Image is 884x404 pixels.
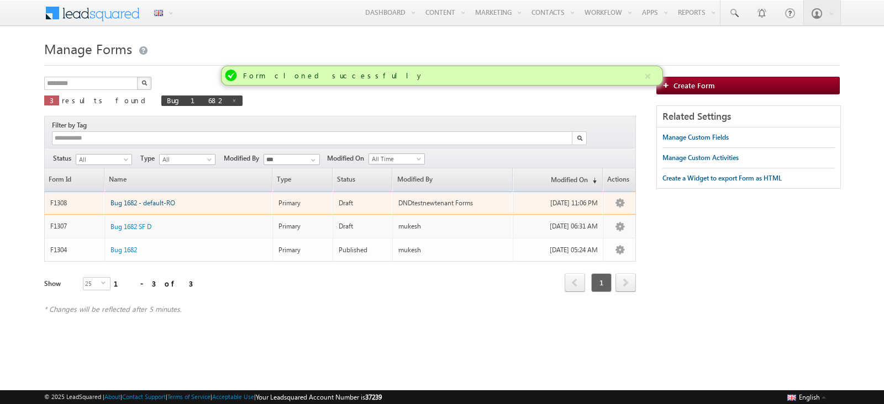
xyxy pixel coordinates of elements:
a: Form Id [45,168,104,191]
img: Search [141,80,147,86]
a: About [104,393,120,400]
img: Search [577,135,582,141]
div: F1304 [50,245,99,255]
a: All [159,154,215,165]
div: mukesh [398,245,508,255]
div: Filter by Tag [52,119,91,131]
a: Contact Support [122,393,166,400]
div: F1307 [50,221,99,231]
a: Acceptable Use [212,393,254,400]
div: [DATE] 06:31 AM [519,221,598,231]
span: 1 [591,273,612,292]
a: Modified By [393,168,512,191]
div: Draft [339,198,388,208]
span: © 2025 LeadSquared | | | | | [44,392,382,402]
div: Form cloned successfully [243,71,643,81]
a: prev [565,274,585,292]
a: Manage Custom Activities [662,148,739,168]
a: Bug 1682 [110,245,137,255]
div: Draft [339,221,388,231]
span: 25 [83,278,101,290]
div: [DATE] 05:24 AM [519,245,598,255]
div: 1 - 3 of 3 [114,277,193,290]
a: Name [105,168,272,191]
a: Show All Items [305,155,319,166]
span: Modified On [327,153,369,163]
div: mukesh [398,221,508,231]
span: Your Leadsquared Account Number is [256,393,382,401]
a: Manage Custom Fields [662,127,729,147]
span: All [76,155,129,164]
a: Terms of Service [167,393,211,400]
a: Bug 1682 - default-RO [110,198,175,208]
div: Create a Widget to export Form as HTML [662,173,782,183]
span: Modified By [224,153,264,163]
span: next [615,273,636,292]
div: DNDtestnewtenant Forms [398,198,508,208]
div: Manage Custom Activities [662,153,739,163]
span: select [101,280,110,285]
div: [DATE] 11:06 PM [519,198,598,208]
button: English [785,390,829,403]
span: results found [62,95,150,105]
img: add_icon.png [662,82,673,88]
span: Bug 1682 - default-RO [110,199,175,207]
span: Status [53,153,76,163]
div: Primary [278,198,328,208]
a: Bug 1682 SF D [110,222,151,232]
span: English [799,393,820,401]
span: prev [565,273,585,292]
a: All Time [369,153,425,164]
span: Status [333,168,392,191]
span: 3 [50,95,54,105]
div: Primary [278,245,328,255]
div: Related Settings [657,106,840,127]
div: Published [339,245,388,255]
a: Modified On(sorted descending) [513,168,602,191]
a: All [76,154,132,165]
div: Manage Custom Fields [662,132,729,142]
div: Show [44,279,74,289]
div: F1308 [50,198,99,208]
span: Bug 1682 [110,246,137,254]
span: Manage Forms [44,40,132,57]
span: Type [273,168,332,191]
span: 37239 [365,393,382,401]
span: Bug 1682 [167,95,226,105]
div: Primary [278,221,328,231]
a: Create a Widget to export Form as HTML [662,168,782,188]
div: * Changes will be reflected after 5 minutes. [44,304,636,314]
span: Create Form [673,81,715,90]
span: (sorted descending) [588,176,597,185]
span: All [160,155,212,164]
span: Bug 1682 SF D [110,222,151,231]
span: All Time [369,154,422,164]
span: Actions [603,168,635,191]
a: next [615,274,636,292]
span: Type [140,153,159,163]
